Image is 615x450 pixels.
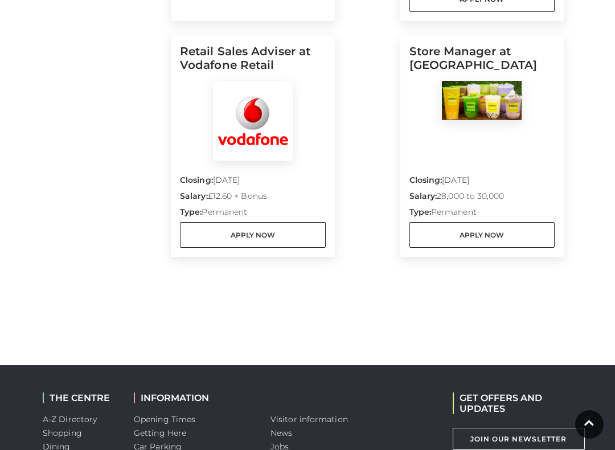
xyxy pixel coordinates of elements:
[180,191,208,201] strong: Salary:
[409,206,555,222] p: Permanent
[180,222,326,248] a: Apply Now
[442,81,522,120] img: Bubble Citea
[409,222,555,248] a: Apply Now
[43,428,82,438] a: Shopping
[409,44,555,81] h5: Store Manager at [GEOGRAPHIC_DATA]
[270,428,292,438] a: News
[134,414,195,424] a: Opening Times
[180,207,202,217] strong: Type:
[43,392,117,403] h2: THE CENTRE
[409,174,555,190] p: [DATE]
[270,414,348,424] a: Visitor information
[409,207,431,217] strong: Type:
[180,206,326,222] p: Permanent
[453,392,572,414] h2: GET OFFERS AND UPDATES
[134,392,253,403] h2: INFORMATION
[180,174,326,190] p: [DATE]
[134,428,186,438] a: Getting Here
[180,175,213,185] strong: Closing:
[213,81,293,161] img: Vodafone Retail
[409,190,555,206] p: 28,000 to 30,000
[409,175,442,185] strong: Closing:
[43,414,97,424] a: A-Z Directory
[180,44,326,81] h5: Retail Sales Adviser at Vodafone Retail
[409,191,437,201] strong: Salary:
[453,428,585,450] a: Join Our Newsletter
[180,190,326,206] p: £12.60 + Bonus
